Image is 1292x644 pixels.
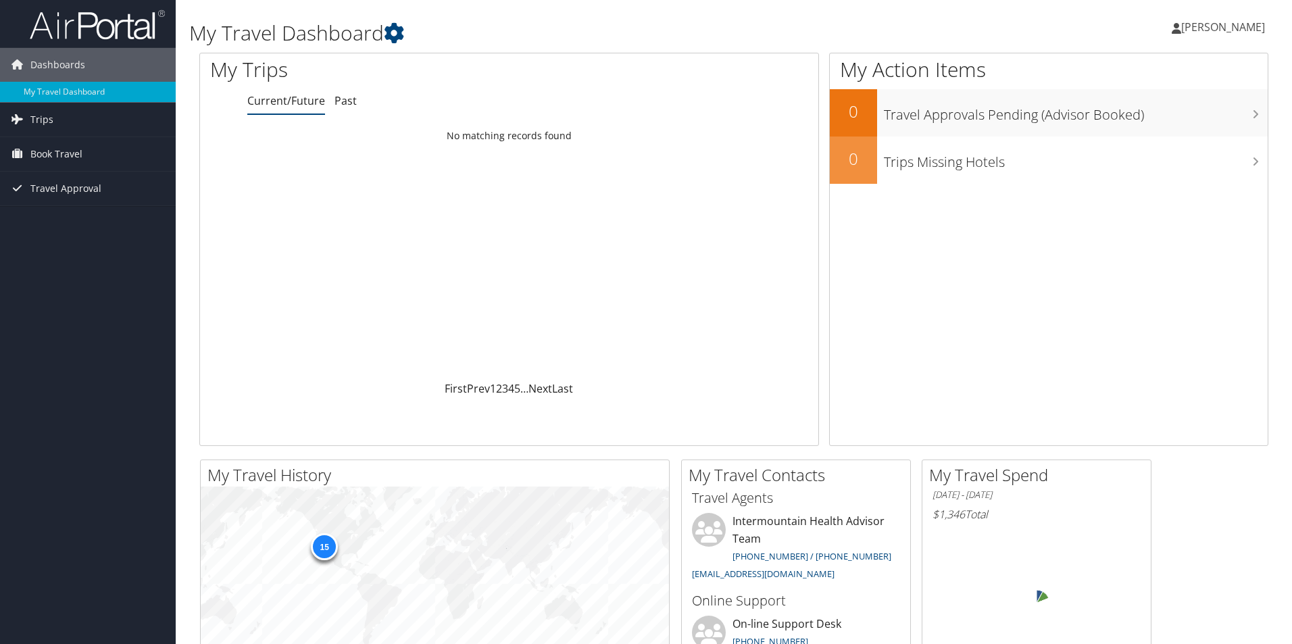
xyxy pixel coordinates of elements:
[830,137,1268,184] a: 0Trips Missing Hotels
[30,137,82,171] span: Book Travel
[933,507,965,522] span: $1,346
[30,48,85,82] span: Dashboards
[247,93,325,108] a: Current/Future
[528,381,552,396] a: Next
[689,464,910,487] h2: My Travel Contacts
[30,9,165,41] img: airportal-logo.png
[692,591,900,610] h3: Online Support
[502,381,508,396] a: 3
[830,147,877,170] h2: 0
[207,464,669,487] h2: My Travel History
[496,381,502,396] a: 2
[732,550,891,562] a: [PHONE_NUMBER] / [PHONE_NUMBER]
[445,381,467,396] a: First
[334,93,357,108] a: Past
[685,513,907,585] li: Intermountain Health Advisor Team
[311,533,338,560] div: 15
[933,507,1141,522] h6: Total
[692,489,900,507] h3: Travel Agents
[830,100,877,123] h2: 0
[30,103,53,137] span: Trips
[467,381,490,396] a: Prev
[884,99,1268,124] h3: Travel Approvals Pending (Advisor Booked)
[884,146,1268,172] h3: Trips Missing Hotels
[1172,7,1278,47] a: [PERSON_NAME]
[200,124,818,148] td: No matching records found
[514,381,520,396] a: 5
[30,172,101,205] span: Travel Approval
[210,55,551,84] h1: My Trips
[189,19,916,47] h1: My Travel Dashboard
[933,489,1141,501] h6: [DATE] - [DATE]
[490,381,496,396] a: 1
[1181,20,1265,34] span: [PERSON_NAME]
[552,381,573,396] a: Last
[929,464,1151,487] h2: My Travel Spend
[830,55,1268,84] h1: My Action Items
[692,568,835,580] a: [EMAIL_ADDRESS][DOMAIN_NAME]
[830,89,1268,137] a: 0Travel Approvals Pending (Advisor Booked)
[508,381,514,396] a: 4
[520,381,528,396] span: …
